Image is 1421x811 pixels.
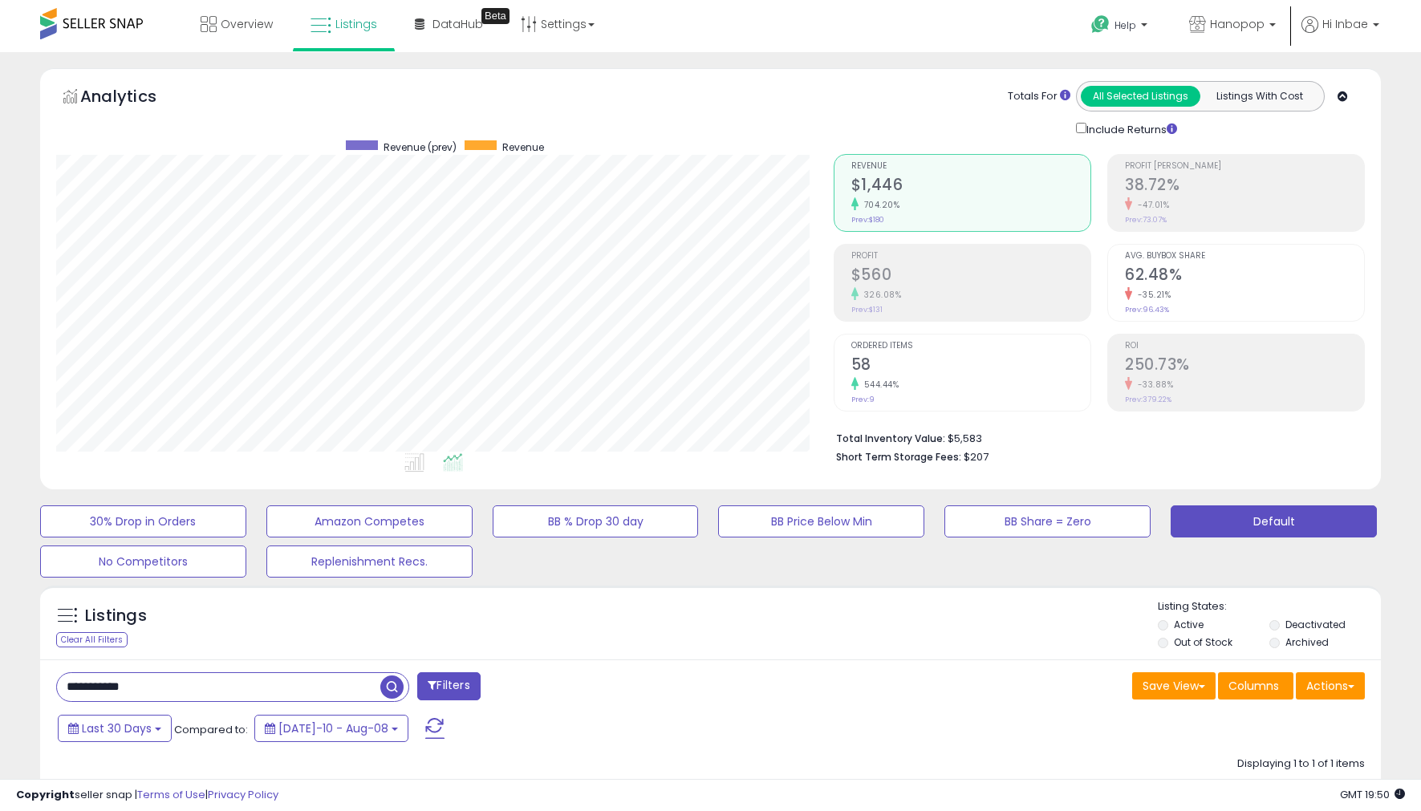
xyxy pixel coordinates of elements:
[1174,618,1204,631] label: Active
[1125,342,1364,351] span: ROI
[1081,86,1200,107] button: All Selected Listings
[56,632,128,647] div: Clear All Filters
[851,305,883,314] small: Prev: $131
[851,395,875,404] small: Prev: 9
[1285,635,1329,649] label: Archived
[851,176,1090,197] h2: $1,446
[1125,395,1171,404] small: Prev: 379.22%
[1210,16,1265,32] span: Hanopop
[1228,678,1279,694] span: Columns
[1174,635,1232,649] label: Out of Stock
[16,788,278,803] div: seller snap | |
[502,140,544,154] span: Revenue
[1078,2,1163,52] a: Help
[1296,672,1365,699] button: Actions
[384,140,457,154] span: Revenue (prev)
[1301,16,1379,52] a: Hi Inbae
[266,505,473,537] button: Amazon Competes
[1237,756,1365,772] div: Displaying 1 to 1 of 1 items
[1125,162,1364,171] span: Profit [PERSON_NAME]
[208,787,278,802] a: Privacy Policy
[1090,14,1110,34] i: Get Help
[1322,16,1368,32] span: Hi Inbae
[493,505,699,537] button: BB % Drop 30 day
[1285,618,1346,631] label: Deactivated
[481,8,510,24] div: Tooltip anchor
[964,449,989,464] span: $207
[1218,672,1293,699] button: Columns
[80,85,188,112] h5: Analytics
[1132,199,1170,211] small: -47.01%
[851,162,1090,171] span: Revenue
[1125,305,1169,314] small: Prev: 96.43%
[432,16,483,32] span: DataHub
[278,720,388,736] span: [DATE]-10 - Aug-08
[40,545,246,578] button: No Competitors
[1125,355,1364,377] h2: 250.73%
[1340,787,1405,802] span: 2025-09-8 19:50 GMT
[335,16,377,32] span: Listings
[1008,89,1070,104] div: Totals For
[1158,599,1381,614] p: Listing States:
[851,252,1090,261] span: Profit
[1200,86,1319,107] button: Listings With Cost
[1132,672,1216,699] button: Save View
[16,787,75,802] strong: Copyright
[1114,18,1136,32] span: Help
[174,722,248,737] span: Compared to:
[1171,505,1377,537] button: Default
[1125,176,1364,197] h2: 38.72%
[254,715,408,742] button: [DATE]-10 - Aug-08
[1132,289,1171,301] small: -35.21%
[58,715,172,742] button: Last 30 Days
[221,16,273,32] span: Overview
[85,605,147,627] h5: Listings
[944,505,1151,537] button: BB Share = Zero
[836,450,961,464] b: Short Term Storage Fees:
[851,215,884,225] small: Prev: $180
[851,266,1090,287] h2: $560
[1132,379,1174,391] small: -33.88%
[718,505,924,537] button: BB Price Below Min
[1064,120,1196,138] div: Include Returns
[1125,252,1364,261] span: Avg. Buybox Share
[266,545,473,578] button: Replenishment Recs.
[417,672,480,700] button: Filters
[40,505,246,537] button: 30% Drop in Orders
[851,355,1090,377] h2: 58
[859,289,902,301] small: 326.08%
[836,428,1353,447] li: $5,583
[836,432,945,445] b: Total Inventory Value:
[82,720,152,736] span: Last 30 Days
[1125,215,1167,225] small: Prev: 73.07%
[859,379,899,391] small: 544.44%
[859,199,900,211] small: 704.20%
[137,787,205,802] a: Terms of Use
[1125,266,1364,287] h2: 62.48%
[851,342,1090,351] span: Ordered Items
